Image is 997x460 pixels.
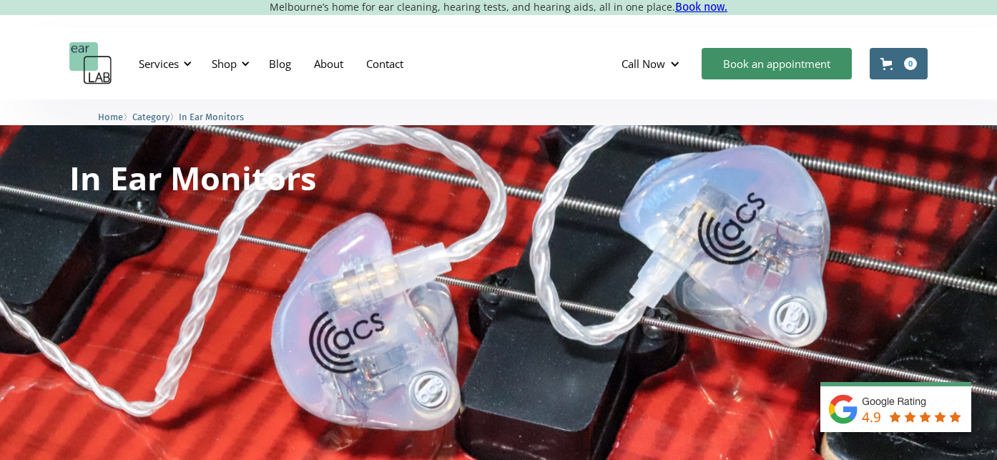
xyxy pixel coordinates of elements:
a: Blog [257,43,303,84]
li: 〉 [98,109,132,124]
a: home [69,42,112,85]
span: Category [132,112,170,122]
div: Call Now [610,42,694,85]
span: In Ear Monitors [179,112,244,122]
a: Category [132,109,170,123]
div: Call Now [622,57,665,71]
a: Open cart [870,48,928,79]
div: Shop [203,42,254,85]
h1: In Ear Monitors [69,162,316,194]
div: Services [139,57,179,71]
div: 0 [904,57,917,70]
li: 〉 [132,109,179,124]
a: In Ear Monitors [179,109,244,123]
a: Book an appointment [702,48,852,79]
div: Services [130,42,196,85]
a: Home [98,109,123,123]
a: Contact [355,43,415,84]
div: Shop [212,57,237,71]
span: Home [98,112,123,122]
a: About [303,43,355,84]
